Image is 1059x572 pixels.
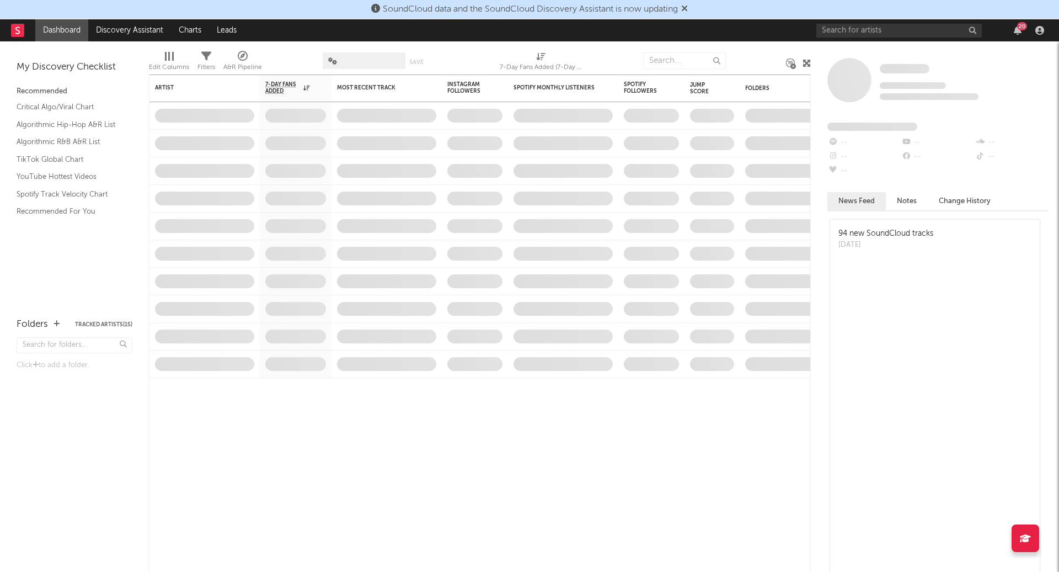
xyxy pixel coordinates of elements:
span: Some Artist [880,64,929,73]
span: 0 fans last week [880,93,978,100]
div: 7-Day Fans Added (7-Day Fans Added) [500,47,582,79]
button: 20 [1014,26,1021,35]
div: Recommended [17,85,132,98]
span: Dismiss [681,5,688,14]
a: Critical Algo/Viral Chart [17,101,121,113]
div: My Discovery Checklist [17,61,132,74]
a: Charts [171,19,209,41]
div: Filters [197,47,215,79]
div: Folders [745,85,828,92]
div: Artist [155,84,238,91]
div: Click to add a folder. [17,359,132,372]
div: Filters [197,61,215,74]
a: Leads [209,19,244,41]
a: Some Artist [880,63,929,75]
a: Spotify Track Velocity Chart [17,188,121,200]
div: -- [827,150,901,164]
a: Discovery Assistant [88,19,171,41]
div: 20 [1017,22,1027,30]
div: A&R Pipeline [223,47,262,79]
button: Save [409,59,424,65]
div: Spotify Monthly Listeners [514,84,596,91]
div: A&R Pipeline [223,61,262,74]
a: TikTok Global Chart [17,153,121,166]
div: -- [827,164,901,178]
div: Most Recent Track [337,84,420,91]
div: Spotify Followers [624,81,662,94]
div: -- [975,150,1048,164]
span: SoundCloud data and the SoundCloud Discovery Assistant is now updating [383,5,678,14]
a: Algorithmic Hip-Hop A&R List [17,119,121,131]
div: 94 new SoundCloud tracks [838,228,933,240]
div: Edit Columns [149,61,189,74]
div: Instagram Followers [447,81,486,94]
div: Folders [17,318,48,331]
span: Tracking Since: [DATE] [880,82,946,89]
div: 7-Day Fans Added (7-Day Fans Added) [500,61,582,74]
div: [DATE] [838,240,933,251]
div: -- [975,135,1048,150]
input: Search for artists [816,24,982,38]
div: Edit Columns [149,47,189,79]
button: Change History [928,192,1002,210]
button: Tracked Artists(15) [75,322,132,327]
span: Fans Added by Platform [827,123,917,131]
div: -- [901,135,974,150]
a: Algorithmic R&B A&R List [17,136,121,148]
a: Dashboard [35,19,88,41]
span: 7-Day Fans Added [265,81,301,94]
button: Notes [886,192,928,210]
button: News Feed [827,192,886,210]
div: -- [901,150,974,164]
input: Search... [643,52,726,69]
div: Jump Score [690,82,718,95]
a: YouTube Hottest Videos [17,171,121,183]
a: Recommended For You [17,205,121,218]
div: -- [827,135,901,150]
input: Search for folders... [17,337,132,353]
